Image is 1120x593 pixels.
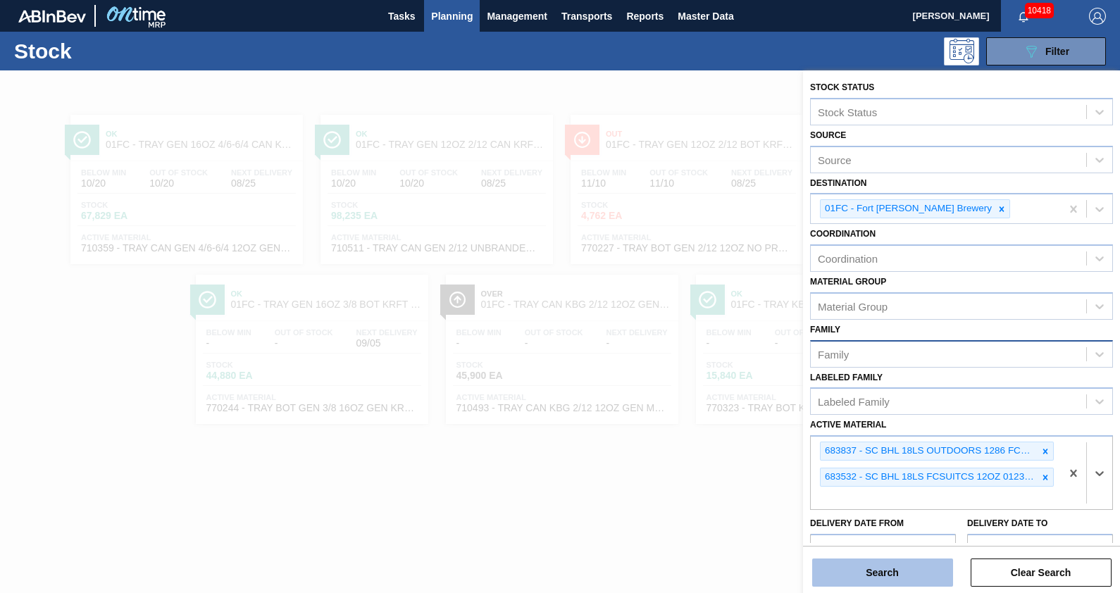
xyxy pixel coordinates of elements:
[810,277,886,287] label: Material Group
[821,442,1038,460] div: 683837 - SC BHL 18LS OUTDOORS 1286 FCSUITCS 12OZ
[386,8,417,25] span: Tasks
[967,534,1113,562] input: mm/dd/yyyy
[818,253,878,265] div: Coordination
[1001,6,1046,26] button: Notifications
[810,229,876,239] label: Coordination
[810,82,874,92] label: Stock Status
[487,8,547,25] span: Management
[1025,3,1054,18] span: 10418
[810,534,956,562] input: mm/dd/yyyy
[944,37,979,65] div: Programming: no user selected
[626,8,664,25] span: Reports
[818,396,890,408] div: Labeled Family
[986,37,1106,65] button: Filter
[14,43,218,59] h1: Stock
[967,518,1047,528] label: Delivery Date to
[821,200,994,218] div: 01FC - Fort [PERSON_NAME] Brewery
[1045,46,1069,57] span: Filter
[818,348,849,360] div: Family
[810,130,846,140] label: Source
[818,300,888,312] div: Material Group
[821,468,1038,486] div: 683532 - SC BHL 18LS FCSUITCS 12OZ 0123 167 ABICC
[678,8,733,25] span: Master Data
[810,420,886,430] label: Active Material
[431,8,473,25] span: Planning
[818,106,877,118] div: Stock Status
[810,518,904,528] label: Delivery Date from
[810,178,866,188] label: Destination
[818,154,852,166] div: Source
[810,373,883,382] label: Labeled Family
[1089,8,1106,25] img: Logout
[561,8,612,25] span: Transports
[18,10,86,23] img: TNhmsLtSVTkK8tSr43FrP2fwEKptu5GPRR3wAAAABJRU5ErkJggg==
[810,325,840,335] label: Family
